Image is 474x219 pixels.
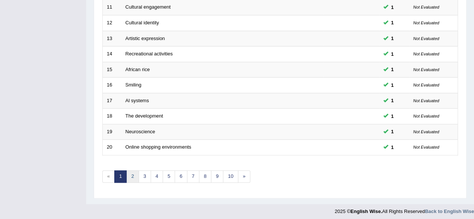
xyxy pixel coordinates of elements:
[103,77,121,93] td: 16
[114,170,127,183] a: 1
[126,82,142,88] a: Smiling
[413,52,439,56] small: Not Evaluated
[126,51,173,57] a: Recreational activities
[425,209,474,214] a: Back to English Wise
[211,170,223,183] a: 9
[388,81,397,89] span: You can still take this question
[413,130,439,134] small: Not Evaluated
[103,31,121,46] td: 13
[126,20,159,25] a: Cultural identity
[388,97,397,104] span: You can still take this question
[103,109,121,124] td: 18
[139,170,151,183] a: 3
[388,50,397,58] span: You can still take this question
[238,170,250,183] a: »
[413,98,439,103] small: Not Evaluated
[335,204,474,215] div: 2025 © All Rights Reserved
[413,36,439,41] small: Not Evaluated
[413,67,439,72] small: Not Evaluated
[388,3,397,11] span: You can still take this question
[102,170,115,183] span: «
[126,4,171,10] a: Cultural engagement
[163,170,175,183] a: 5
[126,98,149,103] a: Al systems
[126,36,165,41] a: Artistic expression
[103,140,121,155] td: 20
[413,5,439,9] small: Not Evaluated
[413,145,439,149] small: Not Evaluated
[175,170,187,183] a: 6
[388,19,397,27] span: You can still take this question
[103,15,121,31] td: 12
[413,21,439,25] small: Not Evaluated
[126,67,150,72] a: African rice
[388,112,397,120] span: You can still take this question
[350,209,382,214] strong: English Wise.
[103,93,121,109] td: 17
[388,128,397,136] span: You can still take this question
[388,66,397,73] span: You can still take this question
[126,170,139,183] a: 2
[126,144,191,150] a: Online shopping environments
[103,46,121,62] td: 14
[223,170,238,183] a: 10
[199,170,211,183] a: 8
[151,170,163,183] a: 4
[187,170,199,183] a: 7
[126,129,156,134] a: Neuroscience
[413,83,439,87] small: Not Evaluated
[103,124,121,140] td: 19
[126,113,163,119] a: The development
[388,143,397,151] span: You can still take this question
[103,62,121,77] td: 15
[413,114,439,118] small: Not Evaluated
[388,34,397,42] span: You can still take this question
